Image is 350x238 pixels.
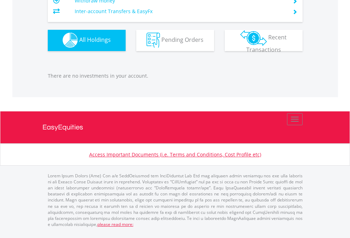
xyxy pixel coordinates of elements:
[42,111,308,143] a: EasyEquities
[48,72,303,79] p: There are no investments in your account.
[225,30,303,51] button: Recent Transactions
[240,30,267,46] img: transactions-zar-wht.png
[136,30,214,51] button: Pending Orders
[48,30,126,51] button: All Holdings
[63,33,78,48] img: holdings-wht.png
[246,33,287,54] span: Recent Transactions
[48,173,303,227] p: Lorem Ipsum Dolors (Ame) Con a/e SeddOeiusmod tem InciDiduntut Lab Etd mag aliquaen admin veniamq...
[89,151,261,158] a: Access Important Documents (i.e. Terms and Conditions, Cost Profile etc)
[147,33,160,48] img: pending_instructions-wht.png
[97,221,133,227] a: please read more:
[161,36,203,44] span: Pending Orders
[75,6,284,17] td: Inter-account Transfers & EasyFx
[79,36,111,44] span: All Holdings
